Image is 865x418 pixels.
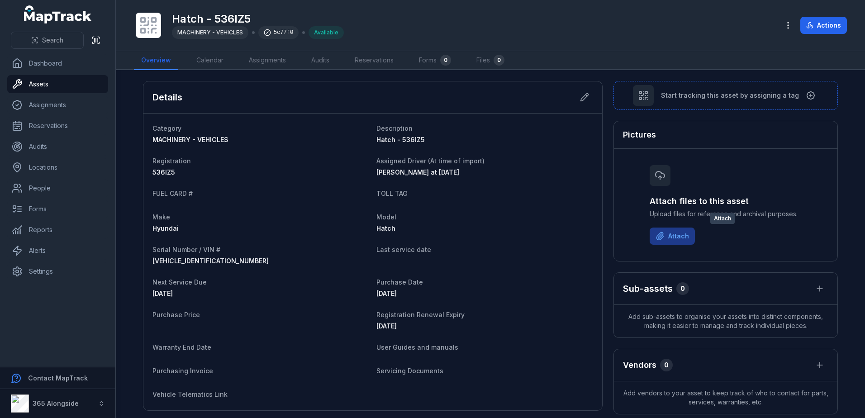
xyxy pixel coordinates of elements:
span: FUEL CARD # [152,190,193,197]
span: Add vendors to your asset to keep track of who to contact for parts, services, warranties, etc. [614,381,837,414]
a: Audits [304,51,337,70]
span: Warranty End Date [152,343,211,351]
span: [DATE] [152,290,173,297]
span: Hyundai [152,224,179,232]
span: Start tracking this asset by assigning a tag [661,91,799,100]
span: [PERSON_NAME] at [DATE] [376,168,459,176]
strong: 365 Alongside [33,399,79,407]
span: User Guides and manuals [376,343,458,351]
a: Reports [7,221,108,239]
h2: Sub-assets [623,282,673,295]
span: Search [42,36,63,45]
button: Attach [650,228,695,245]
h2: Details [152,91,182,104]
span: Hatch - 536IZ5 [376,136,425,143]
a: People [7,179,108,197]
span: Hatch [376,224,395,232]
button: Actions [800,17,847,34]
a: Overview [134,51,178,70]
span: 536IZ5 [152,168,175,176]
time: 12/12/2025, 10:00:00 am [152,290,173,297]
h1: Hatch - 536IZ5 [172,12,344,26]
button: Start tracking this asset by assigning a tag [613,81,838,110]
h3: Pictures [623,128,656,141]
span: TOLL TAG [376,190,408,197]
span: Assigned Driver (At time of import) [376,157,485,165]
span: Vehicle Telematics Link [152,390,228,398]
h3: Vendors [623,359,656,371]
span: Make [152,213,170,221]
a: Dashboard [7,54,108,72]
div: 0 [660,359,673,371]
span: Purchasing Invoice [152,367,213,375]
a: Forms0 [412,51,458,70]
a: Calendar [189,51,231,70]
span: Add sub-assets to organise your assets into distinct components, making it easier to manage and t... [614,305,837,337]
a: Alerts [7,242,108,260]
div: 5c77f0 [258,26,299,39]
strong: Contact MapTrack [28,374,88,382]
span: Last service date [376,246,431,253]
span: Serial Number / VIN # [152,246,220,253]
span: Next Service Due [152,278,207,286]
span: Model [376,213,396,221]
span: Purchase Price [152,311,200,318]
a: Assignments [242,51,293,70]
span: [DATE] [376,290,397,297]
span: Registration Renewal Expiry [376,311,465,318]
a: Settings [7,262,108,280]
span: Registration [152,157,191,165]
a: Assets [7,75,108,93]
div: 0 [676,282,689,295]
span: Attach [710,213,735,224]
time: 13/06/2026, 10:00:00 am [376,322,397,330]
span: [DATE] [376,322,397,330]
a: Audits [7,138,108,156]
a: Reservations [7,117,108,135]
a: MapTrack [24,5,92,24]
time: 16/05/2024, 10:00:00 am [376,290,397,297]
span: Purchase Date [376,278,423,286]
span: MACHINERY - VEHICLES [152,136,228,143]
a: Forms [7,200,108,218]
button: Search [11,32,84,49]
a: Assignments [7,96,108,114]
a: Reservations [347,51,401,70]
span: Servicing Documents [376,367,443,375]
div: 0 [494,55,504,66]
span: Category [152,124,181,132]
span: Upload files for reference and archival purposes. [650,209,802,218]
span: Description [376,124,413,132]
a: Locations [7,158,108,176]
div: 0 [440,55,451,66]
div: Available [309,26,344,39]
span: MACHINERY - VEHICLES [177,29,243,36]
span: [VEHICLE_IDENTIFICATION_NUMBER] [152,257,269,265]
h3: Attach files to this asset [650,195,802,208]
a: Files0 [469,51,512,70]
